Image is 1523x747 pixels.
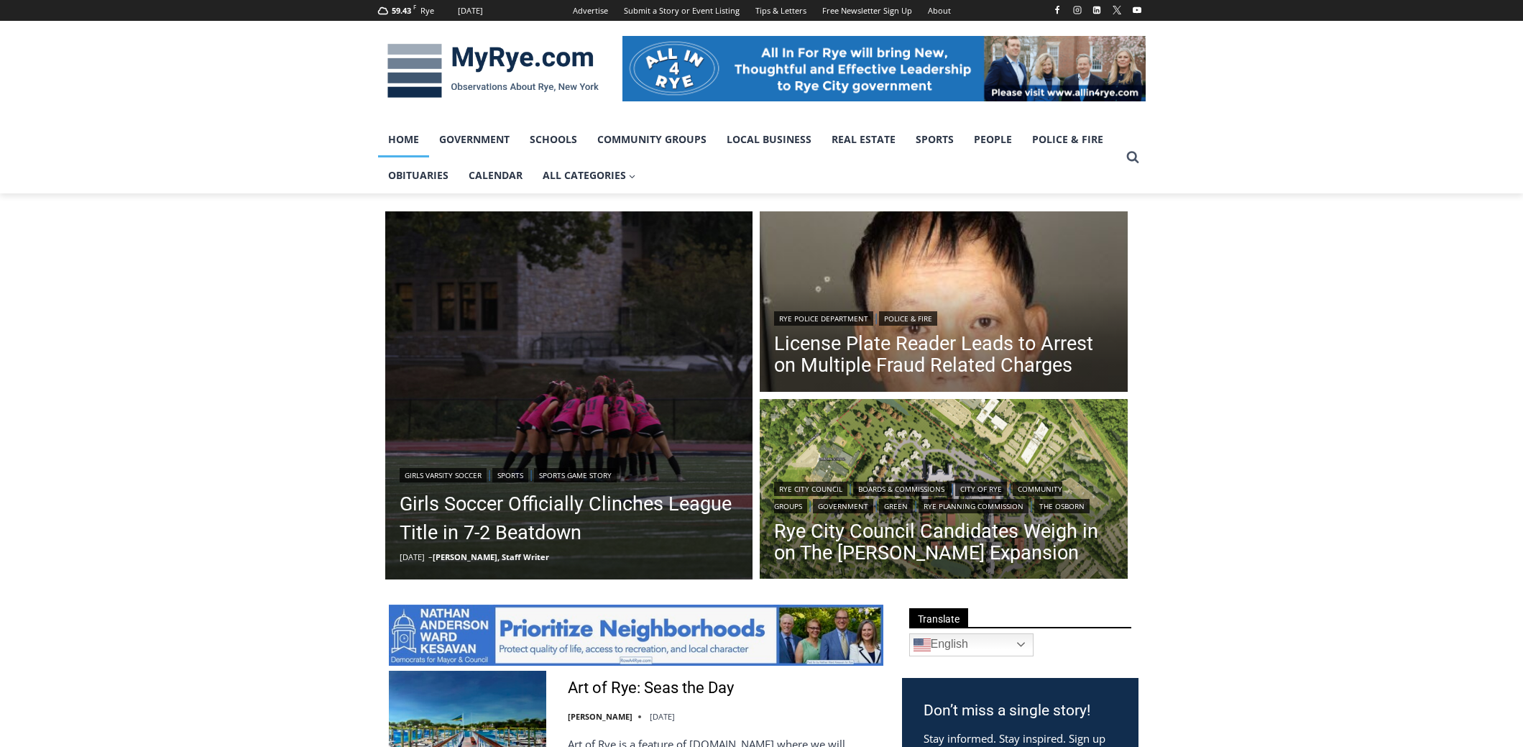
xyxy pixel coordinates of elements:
time: [DATE] [650,711,675,722]
a: Rye City Council [774,482,847,496]
div: | | [400,465,739,482]
a: Instagram [1069,1,1086,19]
span: Translate [909,608,968,628]
button: View Search Form [1120,145,1146,170]
a: Facebook [1049,1,1066,19]
a: Government [429,122,520,157]
div: [DATE] [458,4,483,17]
a: Sports [492,468,528,482]
a: [PERSON_NAME], Staff Writer [433,551,549,562]
a: Read More License Plate Reader Leads to Arrest on Multiple Fraud Related Charges [760,211,1128,395]
a: Rye Planning Commission [919,499,1029,513]
div: | | | | | | | [774,479,1113,513]
a: YouTube [1128,1,1146,19]
span: All Categories [543,168,636,183]
a: Read More Rye City Council Candidates Weigh in on The Osborn Expansion [760,399,1128,583]
a: Boards & Commissions [853,482,949,496]
a: All Categories [533,157,646,193]
a: Sports [906,122,964,157]
a: Green [879,499,913,513]
a: Schools [520,122,587,157]
h3: Don’t miss a single story! [924,700,1117,723]
a: City of Rye [955,482,1007,496]
img: (PHOTO: Illustrative plan of The Osborn's proposed site plan from the July 10, 2025 planning comm... [760,399,1128,583]
img: (PHOTO: The Rye Girls Soccer team from October 7, 2025. Credit: Alvar Lee.) [385,211,753,579]
a: Local Business [717,122,822,157]
nav: Primary Navigation [378,122,1120,194]
time: [DATE] [400,551,425,562]
img: en [914,636,931,654]
a: Girls Soccer Officially Clinches League Title in 7-2 Beatdown [400,490,739,547]
a: English [909,633,1034,656]
span: F [413,3,416,11]
a: Art of Rye: Seas the Day [568,678,734,699]
a: The Osborn [1034,499,1090,513]
a: People [964,122,1022,157]
a: Rye City Council Candidates Weigh in on The [PERSON_NAME] Expansion [774,521,1113,564]
span: 59.43 [392,5,411,16]
span: – [428,551,433,562]
a: Real Estate [822,122,906,157]
a: Government [813,499,873,513]
img: All in for Rye [622,36,1146,101]
a: Home [378,122,429,157]
a: Rye Police Department [774,311,873,326]
a: Obituaries [378,157,459,193]
a: [PERSON_NAME] [568,711,632,722]
a: Linkedin [1088,1,1105,19]
a: Sports Game Story [534,468,617,482]
a: Police & Fire [879,311,937,326]
a: License Plate Reader Leads to Arrest on Multiple Fraud Related Charges [774,333,1113,376]
div: Rye [420,4,434,17]
a: X [1108,1,1126,19]
a: Police & Fire [1022,122,1113,157]
a: Girls Varsity Soccer [400,468,487,482]
a: Community Groups [587,122,717,157]
a: Read More Girls Soccer Officially Clinches League Title in 7-2 Beatdown [385,211,753,579]
img: MyRye.com [378,34,608,109]
a: Calendar [459,157,533,193]
img: (PHOTO: On Monday, October 13, 2025, Rye PD arrested Ming Wu, 60, of Flushing, New York, on multi... [760,211,1128,395]
div: | [774,308,1113,326]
